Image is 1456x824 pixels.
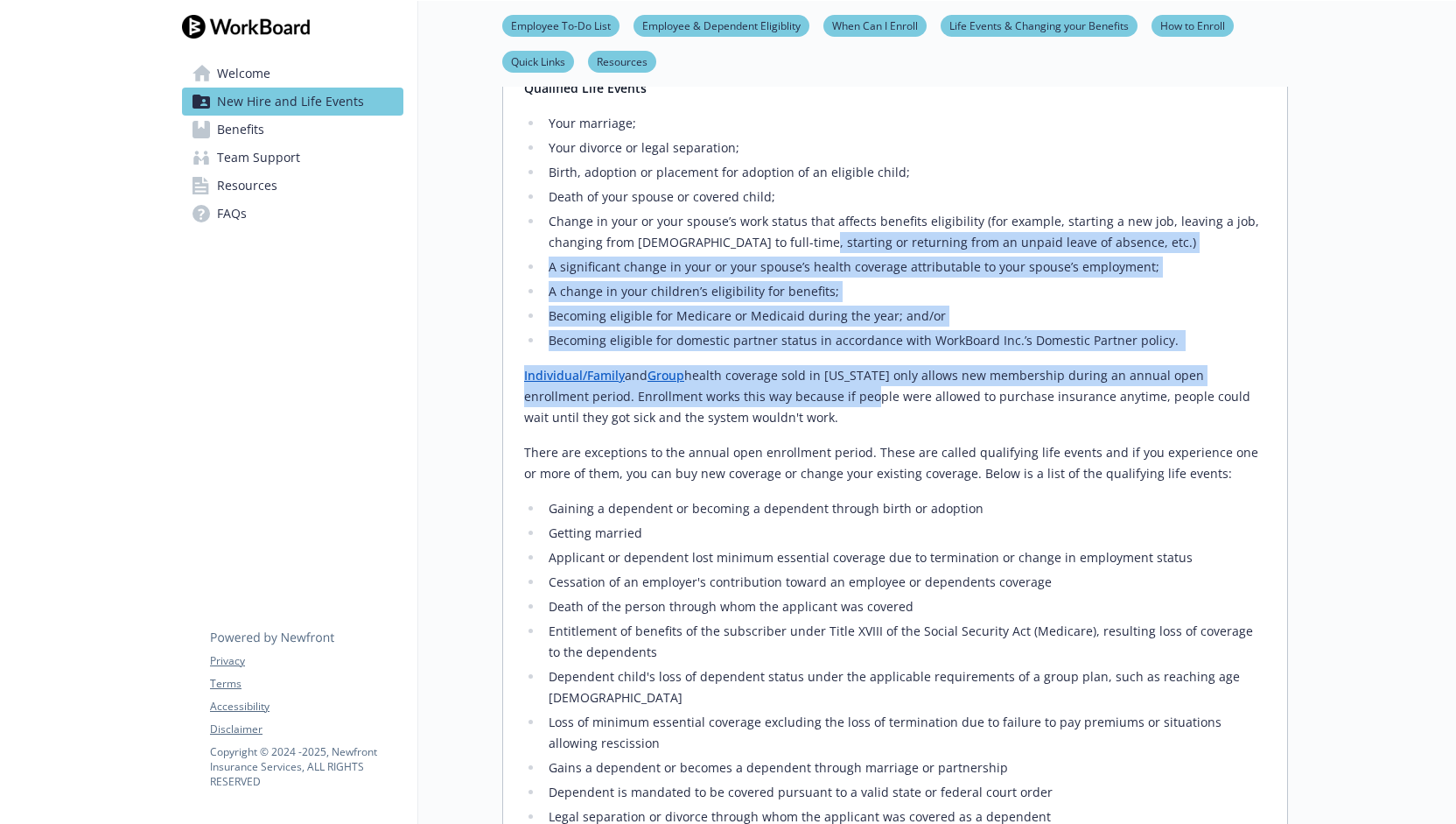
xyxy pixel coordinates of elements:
[543,757,1266,778] li: Gains a dependent or becomes a dependent through marriage or partnership
[210,676,402,692] a: Terms
[524,442,1266,484] p: There are exceptions to the annual open enrollment period. These are called qualifying life event...
[633,17,809,33] a: Employee & Dependent Eligiblity
[502,53,574,69] a: Quick Links
[543,712,1266,754] li: Loss of minimum essential coverage excluding the loss of termination due to failure to pay premiu...
[217,144,300,172] span: Team Support
[524,367,625,384] a: Individual/Family
[217,60,270,88] span: Welcome
[543,162,1266,183] li: Birth, adoption or placement for adoption of an eligible child;​
[941,17,1137,33] a: Life Events & Changing your Benefits
[543,596,1266,617] li: Death of the person through whom the applicant was covered
[182,144,403,172] a: Team Support
[543,621,1266,663] li: Entitlement of benefits of the subscriber under Title XVIII of the Social Security Act (Medicare)...
[543,281,1266,302] li: A change in your children’s eligibility for benefits;​
[524,80,647,96] strong: Qualified Life Events​
[210,653,402,669] a: Privacy
[543,666,1266,708] li: Dependent child's loss of dependent status under the applicable requirements of a group plan, suc...
[210,722,402,737] a: Disclaimer
[543,782,1266,803] li: Dependent is mandated to be covered pursuant to a valid state or federal court order
[182,116,403,144] a: Benefits
[647,367,684,384] a: Group
[217,200,247,228] span: FAQs
[823,17,927,33] a: When Can I Enroll
[524,365,1266,428] p: and health coverage sold in [US_STATE] only allows new membership during an annual open enrollmen...
[210,699,402,715] a: Accessibility
[543,498,1266,519] li: Gaining a dependent or becoming a dependent through birth or adoption
[543,211,1266,253] li: Change in your or your spouse’s work status that affects benefits eligibility (for example, start...
[543,572,1266,593] li: Cessation of an employer's contribution toward an employee or dependents coverage
[543,187,1266,208] li: Death of your spouse or covered child;​
[543,547,1266,568] li: Applicant or dependent lost minimum essential coverage due to termination or change in employment...
[217,116,264,144] span: Benefits
[588,53,656,69] a: Resources
[543,306,1266,327] li: Becoming eligible for Medicare or Medicaid during the year; and/or​
[210,744,402,789] p: Copyright © 2024 - 2025 , Newfront Insurance Services, ALL RIGHTS RESERVED
[1151,17,1234,33] a: How to Enroll
[543,137,1266,158] li: Your divorce or legal separation;​
[543,330,1266,351] li: Becoming eligible for domestic partner status in accordance with WorkBoard Inc.’s Domestic Partne...
[543,113,1266,134] li: Your marriage;​
[182,200,403,228] a: FAQs
[502,17,619,33] a: Employee To-Do List
[217,172,277,200] span: Resources
[543,523,1266,544] li: Getting married
[182,60,403,88] a: Welcome
[543,257,1266,278] li: A significant change in your or your spouse’s health coverage attributable to your spouse’s emplo...
[217,88,364,116] span: New Hire and Life Events
[182,88,403,116] a: New Hire and Life Events
[182,172,403,200] a: Resources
